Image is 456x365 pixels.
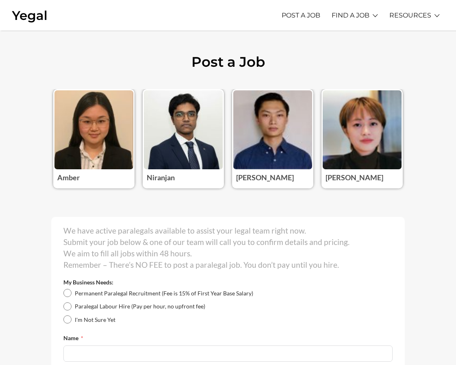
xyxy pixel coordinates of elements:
[75,303,205,310] span: Paralegal Labour Hire (Pay per hour, no upfront fee)
[63,225,393,236] p: We have active paralegals available to assist your legal team right now.
[63,259,393,271] p: Remember – There’s NO FEE to post a paralegal job. You don’t pay until you hire.
[63,315,72,323] input: I'm Not Sure Yet
[147,167,220,184] h3: Niranjan
[63,236,393,248] p: Submit your job below & one of our team will call you to confirm details and pricing.
[51,55,405,69] h1: Post a Job
[63,279,113,286] label: My Business Needs:
[232,89,313,170] img: Photo
[143,89,224,170] img: Photo
[75,290,253,297] span: Permanent Paralegal Recruitment (Fee is 15% of First Year Base Salary)
[63,334,83,341] label: Name
[63,302,72,310] input: Paralegal Labour Hire (Pay per hour, no upfront fee)
[53,89,135,170] img: Photo
[63,248,393,259] p: We aim to fill all jobs within 48 hours.
[63,345,393,362] input: Name
[63,289,72,297] input: Permanent Paralegal Recruitment (Fee is 15% of First Year Base Salary)
[321,89,403,170] img: Photo
[75,316,115,323] span: I'm Not Sure Yet
[57,167,130,184] h3: Amber
[389,4,431,26] a: RESOURCES
[282,4,320,26] a: POST A JOB
[236,167,309,184] h3: [PERSON_NAME]
[326,167,399,184] h3: [PERSON_NAME]
[332,4,369,26] a: FIND A JOB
